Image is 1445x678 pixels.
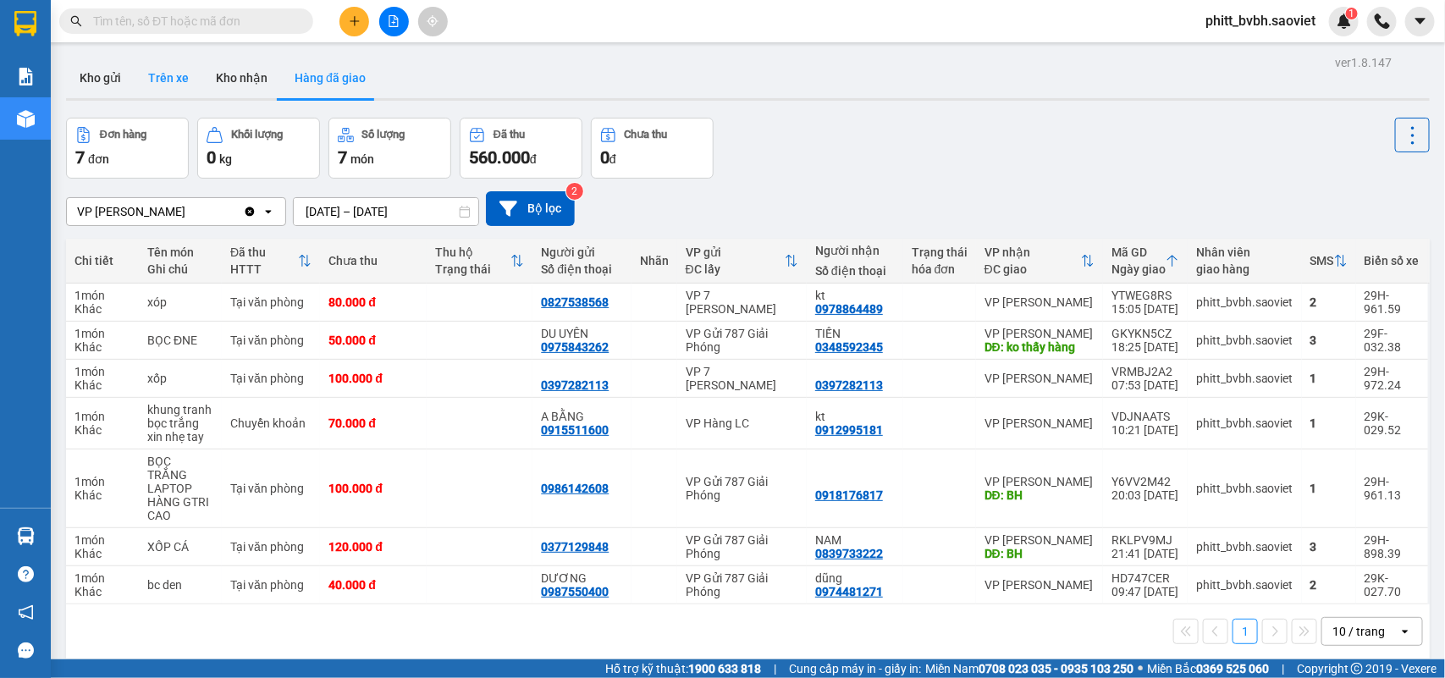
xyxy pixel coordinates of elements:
[1192,10,1329,31] span: phitt_bvbh.saoviet
[1111,262,1166,276] div: Ngày giao
[774,659,776,678] span: |
[984,578,1095,592] div: VP [PERSON_NAME]
[1302,239,1356,284] th: Toggle SortBy
[74,547,130,560] div: Khác
[686,245,785,259] div: VP gửi
[328,482,418,495] div: 100.000 đ
[1196,262,1293,276] div: giao hàng
[222,239,320,284] th: Toggle SortBy
[600,147,609,168] span: 0
[17,68,35,85] img: solution-icon
[328,295,418,309] div: 80.000 đ
[686,365,798,392] div: VP 7 [PERSON_NAME]
[93,12,293,30] input: Tìm tên, số ĐT hoặc mã đơn
[243,205,256,218] svg: Clear value
[1196,416,1293,430] div: phitt_bvbh.saoviet
[815,571,895,585] div: dũng
[74,289,130,302] div: 1 món
[1111,533,1179,547] div: RKLPV9MJ
[1413,14,1428,29] span: caret-down
[815,410,895,423] div: kt
[688,662,761,675] strong: 1900 633 818
[1375,14,1390,29] img: phone-icon
[1365,410,1420,437] div: 29K-029.52
[984,533,1095,547] div: VP [PERSON_NAME]
[230,245,298,259] div: Đã thu
[1310,333,1348,347] div: 3
[1310,540,1348,554] div: 3
[1111,289,1179,302] div: YTWEG8RS
[230,482,312,495] div: Tại văn phòng
[1111,571,1179,585] div: HD747CER
[18,642,34,659] span: message
[1196,482,1293,495] div: phitt_bvbh.saoviet
[1365,289,1420,316] div: 29H-961.59
[815,340,883,354] div: 0348592345
[74,410,130,423] div: 1 món
[1282,659,1284,678] span: |
[70,15,82,27] span: search
[1196,372,1293,385] div: phitt_bvbh.saoviet
[686,262,785,276] div: ĐC lấy
[469,147,530,168] span: 560.000
[74,488,130,502] div: Khác
[912,262,968,276] div: hóa đơn
[219,152,232,166] span: kg
[88,152,109,166] span: đơn
[984,475,1095,488] div: VP [PERSON_NAME]
[77,203,185,220] div: VP [PERSON_NAME]
[328,416,418,430] div: 70.000 đ
[74,365,130,378] div: 1 món
[541,245,622,259] div: Người gửi
[591,118,714,179] button: Chưa thu0đ
[1310,578,1348,592] div: 2
[686,416,798,430] div: VP Hàng LC
[815,302,883,316] div: 0978864489
[815,327,895,340] div: TIẾN
[1196,578,1293,592] div: phitt_bvbh.saoviet
[640,254,669,267] div: Nhãn
[1111,245,1166,259] div: Mã GD
[1196,245,1293,259] div: Nhân viên
[147,495,213,522] div: HÀNG GTRI CAO
[1365,254,1420,267] div: Biển số xe
[1196,333,1293,347] div: phitt_bvbh.saoviet
[207,147,216,168] span: 0
[979,662,1133,675] strong: 0708 023 035 - 0935 103 250
[984,262,1081,276] div: ĐC giao
[815,533,895,547] div: NAM
[625,129,668,141] div: Chưa thu
[1111,475,1179,488] div: Y6VV2M42
[530,152,537,166] span: đ
[984,245,1081,259] div: VP nhận
[566,183,583,200] sup: 2
[147,540,213,554] div: XỐP CÁ
[74,423,130,437] div: Khác
[74,302,130,316] div: Khác
[815,264,895,278] div: Số điện thoại
[1111,488,1179,502] div: 20:03 [DATE]
[541,410,622,423] div: A BẰNG
[1196,662,1269,675] strong: 0369 525 060
[677,239,807,284] th: Toggle SortBy
[435,245,511,259] div: Thu hộ
[230,372,312,385] div: Tại văn phòng
[230,540,312,554] div: Tại văn phòng
[74,378,130,392] div: Khác
[1111,302,1179,316] div: 15:05 [DATE]
[147,578,213,592] div: bc den
[135,58,202,98] button: Trên xe
[486,191,575,226] button: Bộ lọc
[328,540,418,554] div: 120.000 đ
[100,129,146,141] div: Đơn hàng
[984,547,1095,560] div: DĐ: BH
[984,295,1095,309] div: VP [PERSON_NAME]
[328,333,418,347] div: 50.000 đ
[1335,53,1392,72] div: ver 1.8.147
[541,571,622,585] div: DƯƠNG
[1111,423,1179,437] div: 10:21 [DATE]
[1310,482,1348,495] div: 1
[541,540,609,554] div: 0377129848
[74,475,130,488] div: 1 món
[202,58,281,98] button: Kho nhận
